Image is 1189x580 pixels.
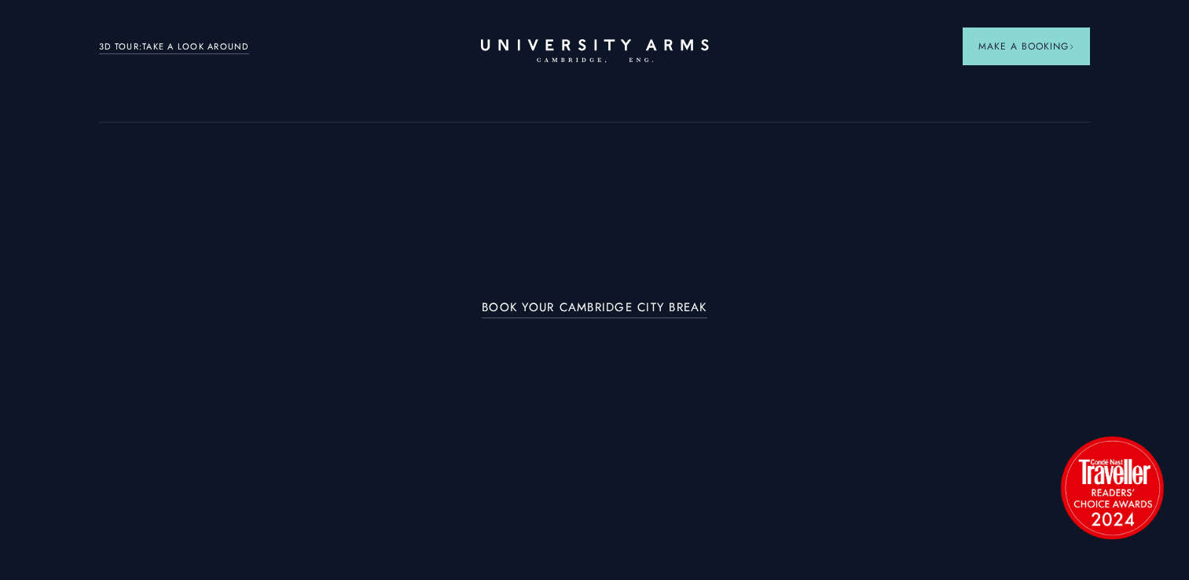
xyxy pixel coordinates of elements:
button: Make a BookingArrow icon [963,28,1090,65]
a: BOOK YOUR CAMBRIDGE CITY BREAK [482,301,707,319]
span: Make a Booking [978,39,1074,53]
img: image-2524eff8f0c5d55edbf694693304c4387916dea5-1501x1501-png [1053,428,1171,546]
img: Arrow icon [1069,44,1074,50]
a: Home [481,39,709,64]
a: 3D TOUR:TAKE A LOOK AROUND [99,40,249,54]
